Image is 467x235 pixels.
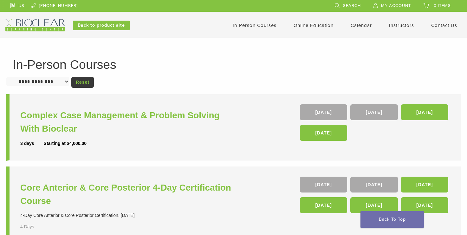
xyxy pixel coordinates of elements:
[5,19,65,31] img: Bioclear
[20,212,235,219] div: 4-Day Core Anterior & Core Posterior Certification. [DATE]
[20,224,53,230] div: 4 Days
[343,3,361,8] span: Search
[300,177,450,216] div: , , , , ,
[434,3,451,8] span: 0 items
[401,104,448,120] a: [DATE]
[300,197,347,213] a: [DATE]
[300,125,347,141] a: [DATE]
[351,23,372,28] a: Calendar
[13,58,454,71] h1: In-Person Courses
[381,3,411,8] span: My Account
[300,104,450,144] div: , , ,
[431,23,457,28] a: Contact Us
[233,23,276,28] a: In-Person Courses
[300,104,347,120] a: [DATE]
[44,140,87,147] div: Starting at $4,000.00
[350,177,398,193] a: [DATE]
[401,197,448,213] a: [DATE]
[20,181,235,208] a: Core Anterior & Core Posterior 4-Day Certification Course
[389,23,414,28] a: Instructors
[71,77,94,88] a: Reset
[360,211,424,228] a: Back To Top
[300,177,347,193] a: [DATE]
[401,177,448,193] a: [DATE]
[350,197,398,213] a: [DATE]
[294,23,334,28] a: Online Education
[73,21,130,30] a: Back to product site
[20,109,235,135] a: Complex Case Management & Problem Solving With Bioclear
[350,104,398,120] a: [DATE]
[20,140,44,147] div: 3 days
